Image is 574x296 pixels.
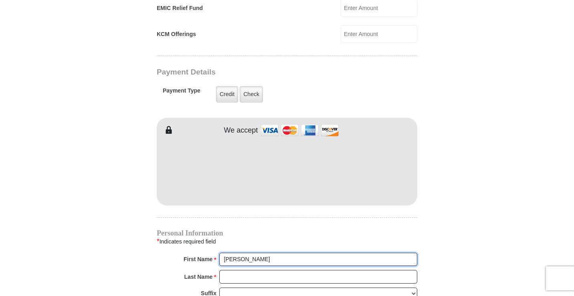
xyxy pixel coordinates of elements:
[184,271,213,282] strong: Last Name
[341,25,417,43] input: Enter Amount
[260,122,340,139] img: credit cards accepted
[240,86,263,103] label: Check
[157,30,196,38] label: KCM Offerings
[157,236,417,247] div: Indicates required field
[163,87,200,98] h5: Payment Type
[157,68,361,77] h3: Payment Details
[157,4,203,12] label: EMIC Relief Fund
[216,86,238,103] label: Credit
[157,230,417,236] h4: Personal Information
[224,126,258,135] h4: We accept
[184,254,212,265] strong: First Name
